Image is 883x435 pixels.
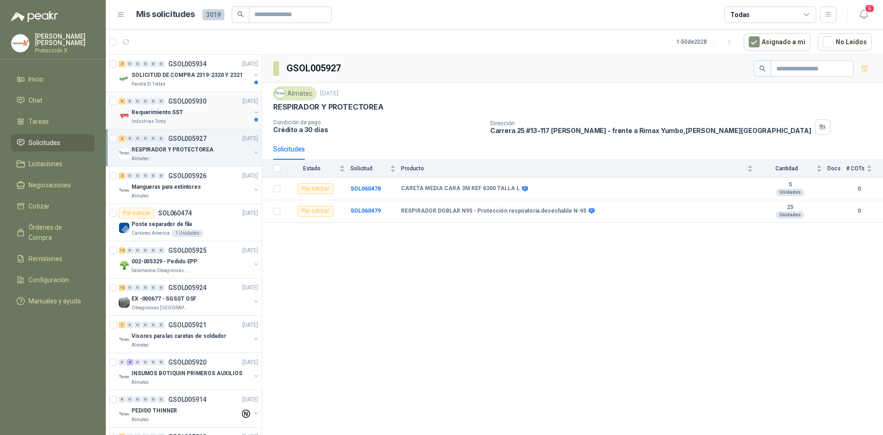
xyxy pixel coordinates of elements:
[168,359,206,365] p: GSOL005920
[242,97,258,106] p: [DATE]
[401,208,586,215] b: RESPIRADOR DOBLAR N95 - Protección respiratoria desechable N-95
[132,230,170,237] p: Cartones America
[132,183,201,191] p: Mangueras para extintores
[35,33,95,46] p: [PERSON_NAME] [PERSON_NAME]
[132,155,149,162] p: Almatec
[168,98,206,104] p: GSOL005930
[134,396,141,403] div: 0
[119,208,155,219] div: Por cotizar
[142,135,149,142] div: 0
[242,321,258,330] p: [DATE]
[126,284,133,291] div: 0
[490,120,811,127] p: Dirección
[132,267,189,274] p: Salamanca Oleaginosas SAS
[158,135,165,142] div: 0
[119,359,126,365] div: 0
[134,284,141,291] div: 0
[158,396,165,403] div: 0
[350,208,381,214] b: SOL060479
[758,181,822,189] b: 5
[846,165,865,172] span: # COTs
[126,247,133,254] div: 0
[142,322,149,328] div: 0
[168,135,206,142] p: GSOL005927
[142,173,149,179] div: 0
[11,219,95,246] a: Órdenes de Compra
[11,70,95,88] a: Inicio
[132,81,165,88] p: Panela El Trébol
[158,98,165,104] div: 0
[158,247,165,254] div: 0
[119,148,130,159] img: Company Logo
[119,260,130,271] img: Company Logo
[273,119,483,126] p: Condición de pago
[119,98,126,104] div: 3
[119,322,126,328] div: 1
[273,126,483,133] p: Crédito a 30 días
[11,113,95,130] a: Tareas
[29,201,50,211] span: Cotizar
[273,102,384,112] p: RESPIRADOR Y PROTECTOREA
[132,108,183,117] p: Requerimiento SST
[132,145,213,154] p: RESPIRADOR Y PROTECTOREA
[126,173,133,179] div: 0
[119,133,260,162] a: 2 0 0 0 0 0 GSOL005927[DATE] Company LogoRESPIRADOR Y PROTECTOREAAlmatec
[150,135,157,142] div: 0
[11,271,95,289] a: Configuración
[168,284,206,291] p: GSOL005924
[132,257,197,266] p: 002-005329 - Pedido EPP
[119,110,130,122] img: Company Logo
[119,135,126,142] div: 2
[11,92,95,109] a: Chat
[401,160,758,178] th: Producto
[29,275,69,285] span: Configuración
[132,406,177,415] p: PEDIDO THINNER
[846,160,883,178] th: # COTs
[168,173,206,179] p: GSOL005926
[126,396,133,403] div: 0
[126,98,133,104] div: 0
[237,11,244,17] span: search
[119,247,126,254] div: 12
[320,89,338,98] p: [DATE]
[29,138,60,148] span: Solicitudes
[29,296,81,306] span: Manuales y ayuda
[119,394,260,423] a: 0 0 0 0 0 0 GSOL005914[DATE] Company LogoPEDIDO THINNERAlmatec
[119,73,130,84] img: Company Logo
[298,183,333,194] div: Por cotizar
[126,359,133,365] div: 8
[134,61,141,67] div: 0
[827,160,846,178] th: Docs
[150,173,157,179] div: 0
[134,322,141,328] div: 0
[134,359,141,365] div: 0
[490,127,811,134] p: Carrera 25 #13-117 [PERSON_NAME] - frente a Rimax Yumbo , [PERSON_NAME][GEOGRAPHIC_DATA]
[150,98,157,104] div: 0
[29,254,63,264] span: Remisiones
[350,160,401,178] th: Solicitud
[134,247,141,254] div: 0
[287,61,342,75] h3: GSOL005927
[350,165,388,172] span: Solicitud
[29,95,42,105] span: Chat
[758,165,814,172] span: Cantidad
[242,284,258,292] p: [DATE]
[132,379,149,386] p: Almatec
[776,189,804,196] div: Unidades
[776,211,804,219] div: Unidades
[119,173,126,179] div: 2
[134,135,141,142] div: 0
[132,342,149,349] p: Almatec
[158,61,165,67] div: 0
[168,396,206,403] p: GSOL005914
[119,334,130,345] img: Company Logo
[150,247,157,254] div: 0
[29,74,43,84] span: Inicio
[119,96,260,125] a: 3 0 0 0 0 0 GSOL005930[DATE] Company LogoRequerimiento SSTIndustrias Tomy
[818,33,872,51] button: No Leídos
[865,4,875,13] span: 5
[119,222,130,233] img: Company Logo
[119,319,260,349] a: 1 0 0 0 0 0 GSOL005921[DATE] Company LogoVisores para las caretas de soldadorAlmatec
[759,65,766,72] span: search
[119,185,130,196] img: Company Logo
